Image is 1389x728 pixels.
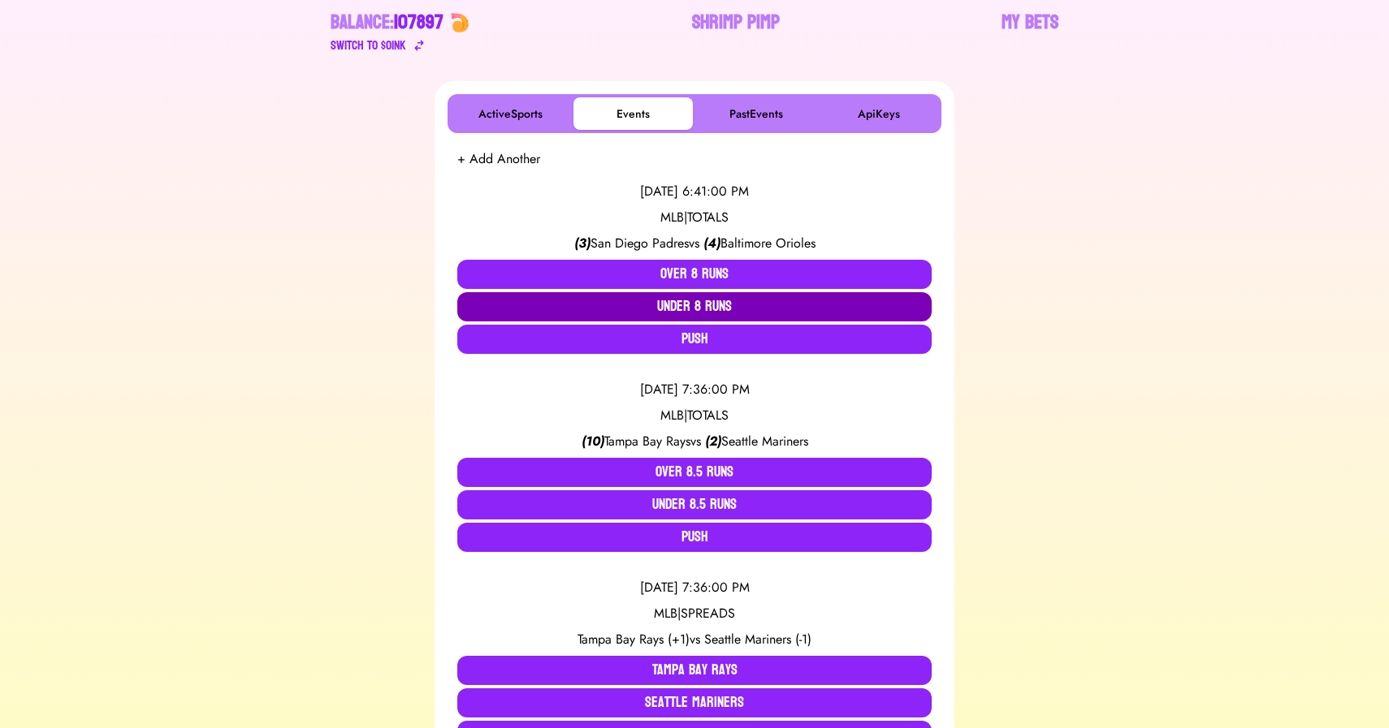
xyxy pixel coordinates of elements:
[457,380,932,399] div: [DATE] 7:36:00 PM
[692,10,780,55] a: Shrimp Pimp
[578,630,690,648] span: Tampa Bay Rays (+1)
[704,630,811,648] span: Seattle Mariners (-1)
[582,432,604,450] span: ( 10 )
[457,208,932,227] div: MLB | TOTALS
[457,458,932,487] button: Over 8.5 Runs
[457,292,932,321] button: Under 8 Runs
[604,432,690,450] span: Tampa Bay Rays
[457,149,540,169] button: + Add Another
[696,97,816,130] button: PastEvents
[457,688,932,717] button: Seattle Mariners
[331,36,406,55] div: Switch to $ OINK
[591,234,689,252] span: San Diego Padres
[457,604,932,623] div: MLB | SPREADS
[457,578,932,597] div: [DATE] 7:36:00 PM
[457,432,932,451] div: vs
[457,490,932,519] button: Under 8.5 Runs
[457,406,932,425] div: MLB | TOTALS
[703,234,720,252] span: ( 4 )
[819,97,938,130] button: ApiKeys
[450,13,469,32] img: 🍤
[1002,10,1058,55] a: My Bets
[457,182,932,201] div: [DATE] 6:41:00 PM
[457,260,932,289] button: Over 8 Runs
[451,97,570,130] button: ActiveSports
[331,10,444,36] div: Balance:
[457,523,932,552] button: Push
[721,432,808,450] span: Seattle Mariners
[394,5,444,40] span: 107897
[457,630,932,649] div: vs
[573,97,693,130] button: Events
[574,234,591,252] span: ( 3 )
[457,656,932,685] button: Tampa Bay Rays
[457,325,932,354] button: Push
[705,432,721,450] span: ( 2 )
[720,234,816,252] span: Baltimore Orioles
[457,234,932,253] div: vs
